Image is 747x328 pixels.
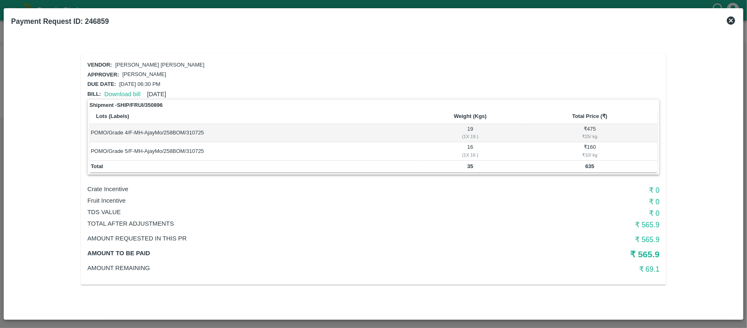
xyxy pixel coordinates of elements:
span: Bill: [87,91,101,97]
td: 19 [418,124,522,142]
h6: ₹ 0 [469,208,660,219]
td: ₹ 160 [522,142,658,160]
h6: ₹ 69.1 [469,263,660,275]
b: Lots (Labels) [96,113,129,119]
p: Amount Requested in this PR [87,234,469,243]
b: Total Price (₹) [572,113,608,119]
b: Weight (Kgs) [454,113,487,119]
h6: ₹ 565.9 [469,219,660,231]
div: ₹ 10 / kg [523,151,656,159]
p: Crate Incentive [87,185,469,194]
span: Due date: [87,81,116,87]
td: POMO/Grade 5/F-MH-AjayMo/258BOM/310725 [89,142,418,160]
h6: ₹ 0 [469,185,660,196]
td: 16 [418,142,522,160]
span: Vendor: [87,62,112,68]
a: Download bill [104,91,140,97]
p: Amount Remaining [87,263,469,273]
h6: ₹ 0 [469,196,660,208]
b: Total [91,163,103,169]
p: TDS VALUE [87,208,469,217]
h5: ₹ 565.9 [469,249,660,260]
span: [DATE] [147,91,167,97]
p: [PERSON_NAME] [PERSON_NAME] [115,61,204,69]
div: ₹ 25 / kg [523,133,656,140]
p: Total After adjustments [87,219,469,228]
p: [DATE] 06:30 PM [119,81,160,88]
strong: Shipment - SHIP/FRUI/350896 [89,101,162,109]
div: ( 1 X 19 ) [420,133,521,140]
h6: ₹ 565.9 [469,234,660,245]
span: Approver: [87,72,119,78]
p: [PERSON_NAME] [122,71,166,79]
b: 35 [467,163,473,169]
b: 635 [585,163,594,169]
p: Fruit Incentive [87,196,469,205]
td: POMO/Grade 4/F-MH-AjayMo/258BOM/310725 [89,124,418,142]
td: ₹ 475 [522,124,658,142]
p: Amount to be paid [87,249,469,258]
b: Payment Request ID: 246859 [11,17,109,25]
div: ( 1 X 16 ) [420,151,521,159]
